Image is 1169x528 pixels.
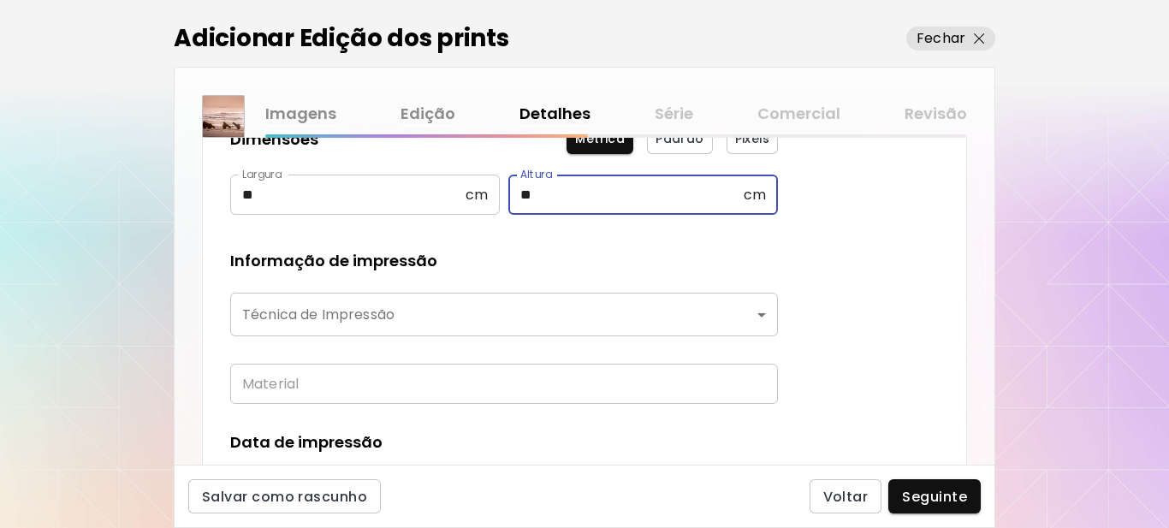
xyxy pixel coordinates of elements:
span: Pixéis [735,130,769,148]
button: Voltar [810,479,882,513]
span: Salvar como rascunho [202,488,367,506]
span: Voltar [823,488,869,506]
button: Salvar como rascunho [188,479,381,513]
img: thumbnail [203,96,244,137]
span: Seguinte [902,488,967,506]
button: Seguinte [888,479,981,513]
span: cm [744,187,766,203]
h5: Informação de impressão [230,250,437,272]
button: Padrão [647,123,712,154]
button: Pixéis [727,123,778,154]
span: cm [466,187,488,203]
button: Métrica [567,123,633,154]
a: Edição [401,102,455,127]
div: ​ [230,293,778,336]
span: Padrão [656,130,703,148]
h5: Dimensões [230,128,318,154]
span: Métrica [575,130,625,148]
h5: Data de impressão [230,431,383,454]
a: Imagens [265,102,336,127]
